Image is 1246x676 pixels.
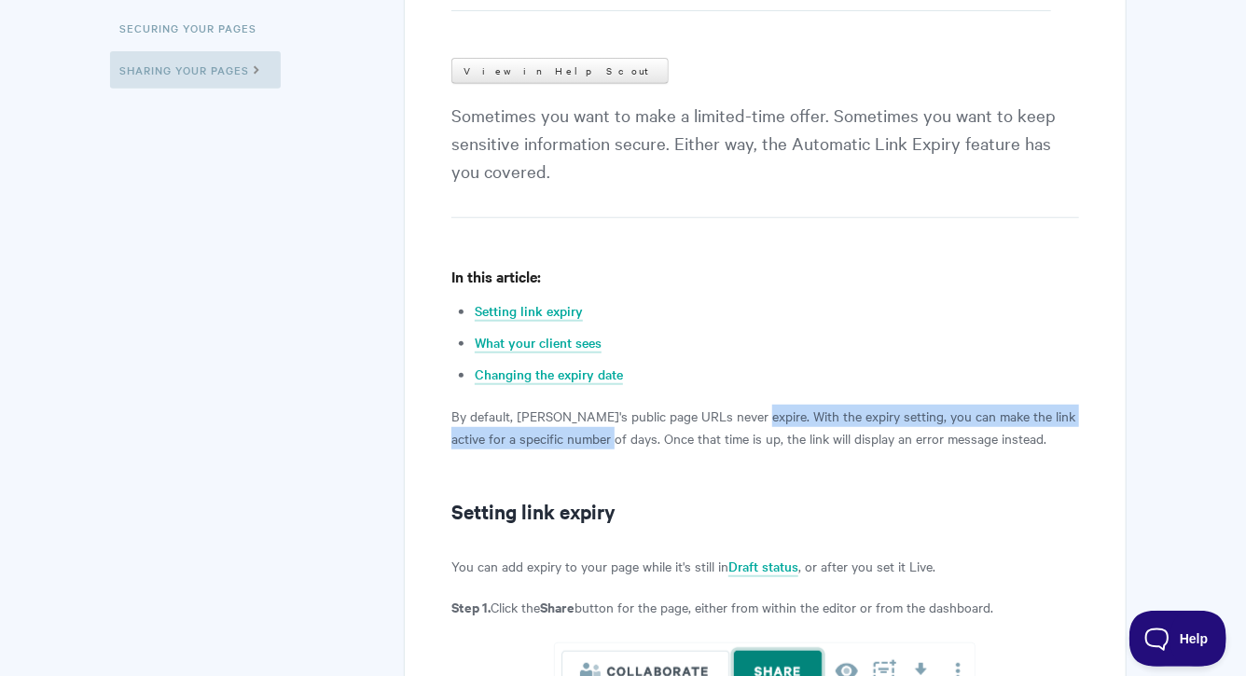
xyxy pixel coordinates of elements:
[451,596,1079,618] p: Click the button for the page, either from within the editor or from the dashboard.
[119,9,270,47] a: Securing Your Pages
[451,101,1079,218] p: Sometimes you want to make a limited-time offer. Sometimes you want to keep sensitive information...
[475,301,583,322] a: Setting link expiry
[728,557,798,577] a: Draft status
[475,365,623,385] a: Changing the expiry date
[451,496,1079,526] h2: Setting link expiry
[451,58,669,84] a: View in Help Scout
[451,555,1079,577] p: You can add expiry to your page while it's still in , or after you set it Live.
[451,597,491,616] strong: Step 1.
[475,333,602,353] a: What your client sees
[451,405,1079,449] p: By default, [PERSON_NAME]'s public page URLs never expire. With the expiry setting, you can make ...
[1129,611,1227,667] iframe: Toggle Customer Support
[451,266,541,286] strong: In this article:
[110,51,281,89] a: Sharing Your Pages
[540,597,575,616] strong: Share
